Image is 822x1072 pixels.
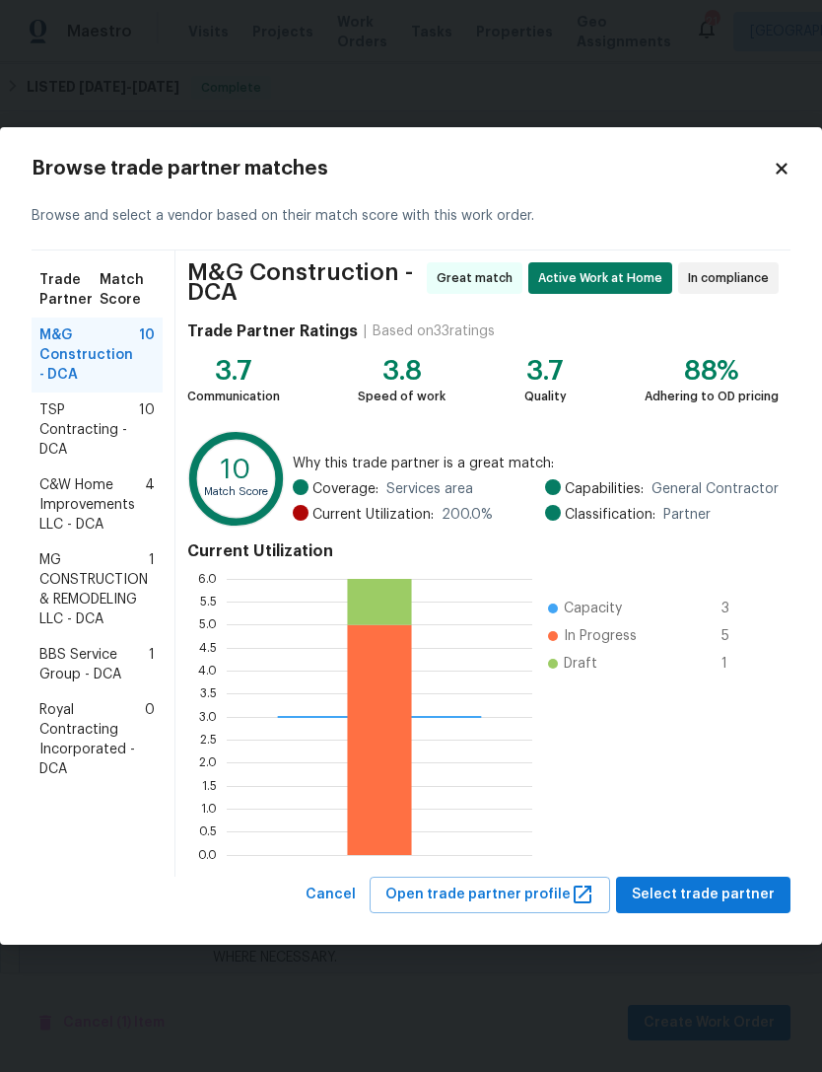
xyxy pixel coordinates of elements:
div: Based on 33 ratings [373,322,495,341]
div: Communication [187,387,280,406]
div: 3.7 [524,361,567,381]
h2: Browse trade partner matches [32,159,773,179]
span: 1 [149,550,155,629]
text: 3.5 [200,687,217,699]
div: 3.7 [187,361,280,381]
span: Draft [564,654,597,674]
span: Royal Contracting Incorporated - DCA [39,700,145,779]
button: Cancel [298,877,364,913]
text: 0.5 [199,825,217,837]
span: Classification: [565,505,655,525]
span: 4 [145,475,155,535]
text: Match Score [204,486,268,497]
span: In compliance [688,268,777,288]
text: 5.0 [199,618,217,630]
text: 1.0 [201,803,217,815]
span: Trade Partner [39,270,100,310]
span: 5 [721,626,753,646]
div: 3.8 [358,361,445,381]
span: Great match [437,268,520,288]
text: 4.0 [198,665,217,677]
span: 10 [139,325,155,385]
div: 88% [645,361,779,381]
text: 0.0 [198,849,217,861]
div: | [358,322,373,341]
span: 200.0 % [442,505,493,525]
span: Capabilities: [565,479,644,499]
text: 6.0 [198,573,217,585]
span: MG CONSTRUCTION & REMODELING LLC - DCA [39,550,149,629]
span: Coverage: [312,479,378,499]
span: General Contractor [651,479,779,499]
span: BBS Service Group - DCA [39,645,149,684]
text: 2.5 [200,734,217,746]
span: Cancel [306,883,356,907]
text: 2.0 [199,756,217,768]
div: Speed of work [358,387,445,406]
span: 0 [145,700,155,779]
text: 1.5 [202,780,217,792]
span: Partner [663,505,711,525]
div: Quality [524,387,567,406]
span: Current Utilization: [312,505,434,525]
span: 1 [149,645,155,684]
div: Browse and select a vendor based on their match score with this work order. [32,182,790,250]
span: In Progress [564,626,637,646]
text: 3.0 [199,711,217,723]
span: Active Work at Home [538,268,670,288]
span: Capacity [564,599,622,618]
span: Services area [386,479,473,499]
text: 4.5 [199,642,217,654]
text: 5.5 [200,596,217,607]
span: Select trade partner [632,883,775,907]
span: Match Score [100,270,155,310]
h4: Current Utilization [187,541,779,561]
span: Why this trade partner is a great match: [293,454,779,473]
span: C&W Home Improvements LLC - DCA [39,475,145,535]
span: TSP Contracting - DCA [39,400,139,460]
h4: Trade Partner Ratings [187,322,358,341]
span: 3 [721,599,753,618]
span: M&G Construction - DCA [39,325,139,385]
span: 10 [139,400,155,460]
span: M&G Construction - DCA [187,262,421,302]
button: Select trade partner [616,877,790,913]
div: Adhering to OD pricing [645,387,779,406]
button: Open trade partner profile [370,877,610,913]
span: 1 [721,654,753,674]
text: 10 [221,458,250,484]
span: Open trade partner profile [385,883,594,907]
